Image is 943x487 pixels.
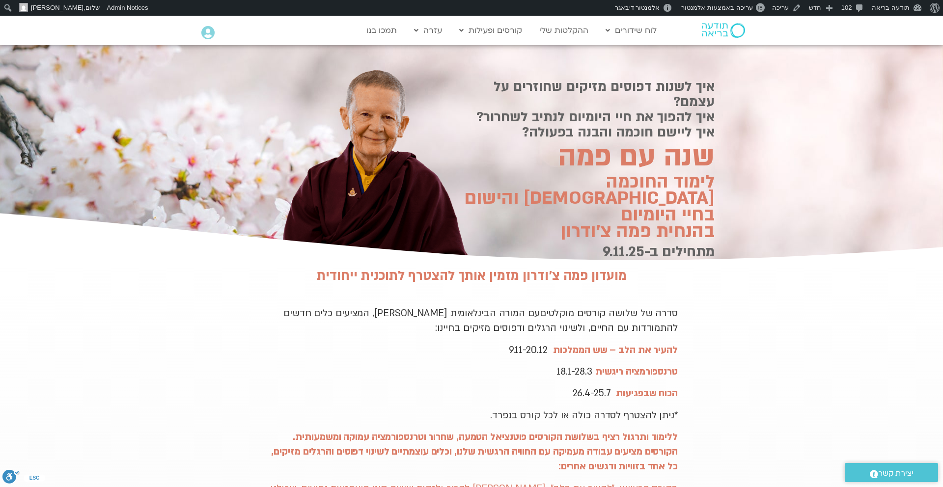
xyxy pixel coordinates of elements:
[595,365,678,378] strong: טרנספורמציה ריגשית
[878,467,914,480] span: יצירת קשר
[454,21,527,40] a: קורסים ופעילות
[283,307,678,334] span: סדרה של שלושה קורסים מוקלטים
[271,431,678,473] strong: ללימוד ותרגול רציף בשלושת הקורסים פוטנציאל הטמעה, שחרור וטרנספורמציה עמוקה ומשמעותית. הקורסים מצי...
[534,21,593,40] a: ההקלטות שלי
[361,21,402,40] a: תמכו בנו
[509,344,548,356] span: 9.11-20.12
[409,21,447,40] a: עזרה
[553,344,678,356] strong: להעיר את הלב – שש הממלכות
[449,144,715,170] h2: שנה עם פמה
[601,21,662,40] a: לוח שידורים
[449,243,715,260] h2: מתחילים ב-9.11.25
[681,4,752,11] span: עריכה באמצעות אלמנטור
[573,387,610,400] span: 26.4-25.7
[556,365,592,378] span: 18.1-28.3
[490,409,678,422] span: *ניתן להצטרף לסדרה כולה או לכל קורס בנפרד.
[449,79,715,140] h2: איך לשנות דפוסים מזיקים שחוזרים על עצמם? איך להפוך את חיי היומיום לנתיב לשחרור? איך ליישם חוכמה ו...
[283,307,678,334] span: עם המורה הבינלאומית [PERSON_NAME], המציעים כלים חדשים להתמודדות עם החיים, ולשינוי הרגלים ודפוסים ...
[265,269,678,283] h2: מועדון פמה צ׳ודרון מזמין אותך להצטרף לתוכנית ייחודית
[616,387,678,400] strong: הכוח שבפגיעות
[31,4,83,11] span: [PERSON_NAME]
[702,23,745,38] img: תודעה בריאה
[449,174,715,240] h2: לימוד החוכמה [DEMOGRAPHIC_DATA] והישום בחיי היומיום בהנחית פמה צ׳ודרון
[845,463,938,482] a: יצירת קשר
